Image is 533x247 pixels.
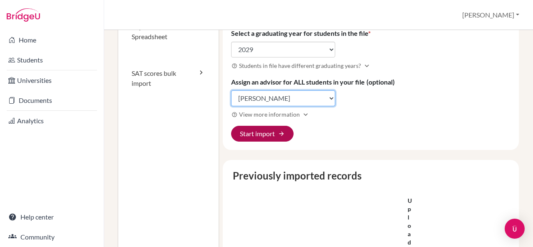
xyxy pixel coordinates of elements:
span: arrow_forward [278,130,285,137]
a: Students [2,52,102,68]
span: Students in file have different graduating years? [239,61,361,70]
a: Community [2,229,102,245]
button: Start import [231,126,294,142]
a: SAT scores bulk import [118,55,219,102]
a: Help center [2,209,102,225]
i: Expand more [301,110,310,119]
a: Documents [2,92,102,109]
i: help_outline [232,63,237,69]
button: [PERSON_NAME] [458,7,523,23]
a: Universities [2,72,102,89]
i: help_outline [232,112,237,117]
span: View more information [239,110,300,119]
img: Bridge-U [7,8,40,22]
label: Assign an advisor for ALL students in your file [231,77,395,87]
a: Analytics [2,112,102,129]
i: Expand more [363,62,371,70]
caption: Previously imported records [229,168,513,183]
button: Students in file have different graduating years?Expand more [231,61,371,70]
a: Import Users via Spreadsheet [118,8,219,55]
span: (optional) [366,78,395,86]
label: Select a graduating year for students in the file [231,28,371,38]
a: Home [2,32,102,48]
button: View more informationExpand more [231,110,310,119]
div: Open Intercom Messenger [505,219,525,239]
